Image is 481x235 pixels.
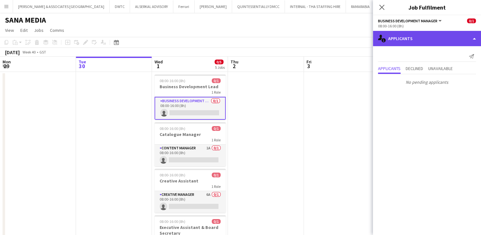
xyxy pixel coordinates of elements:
[406,66,423,71] span: Declined
[155,97,226,120] app-card-role: Business Development Manager0/108:00-16:00 (8h)
[5,27,14,33] span: View
[232,0,285,13] button: QUINTESSENTIALLY DMCC
[13,0,110,13] button: [PERSON_NAME] & ASSOCIATES [GEOGRAPHIC_DATA]
[211,138,221,142] span: 1 Role
[154,62,163,70] span: 1
[78,62,86,70] span: 30
[21,50,37,54] span: Week 40
[155,59,163,65] span: Wed
[160,219,185,224] span: 08:00-16:00 (8h)
[373,3,481,11] h3: Job Fulfilment
[2,62,11,70] span: 29
[3,59,11,65] span: Mon
[5,49,20,55] div: [DATE]
[39,50,46,54] div: GST
[5,15,46,25] h1: SANA MEDIA
[378,24,476,28] div: 08:00-16:00 (8h)
[155,132,226,137] h3: Catalogue Manager
[212,126,221,131] span: 0/1
[160,78,185,83] span: 08:00-16:00 (8h)
[230,59,238,65] span: Thu
[155,145,226,166] app-card-role: Content Manager1A0/108:00-16:00 (8h)
[212,219,221,224] span: 0/1
[3,26,17,34] a: View
[195,0,232,13] button: [PERSON_NAME]
[215,60,223,64] span: 0/5
[306,62,312,70] span: 3
[285,0,346,13] button: INTERNAL - THA STAFFING HIRE
[428,66,453,71] span: Unavailable
[306,59,312,65] span: Fri
[155,84,226,89] h3: Business Development Lead
[211,184,221,189] span: 1 Role
[212,173,221,177] span: 0/1
[155,169,226,213] app-job-card: 08:00-16:00 (8h)0/1Creative Assistant1 RoleCreative Manager6A0/108:00-16:00 (8h)
[373,31,481,46] div: Applicants
[378,18,443,23] button: Business Development Manager
[130,0,173,13] button: ALSERKAL ADVISORY
[155,122,226,166] app-job-card: 08:00-16:00 (8h)0/1Catalogue Manager1 RoleContent Manager1A0/108:00-16:00 (8h)
[20,27,28,33] span: Edit
[467,18,476,23] span: 0/1
[160,126,185,131] span: 08:00-16:00 (8h)
[346,0,375,13] button: RAMARABIA
[155,178,226,184] h3: Creative Assistant
[110,0,130,13] button: DWTC
[160,173,185,177] span: 08:00-16:00 (8h)
[215,65,225,70] div: 5 Jobs
[211,90,221,95] span: 1 Role
[155,75,226,120] app-job-card: 08:00-16:00 (8h)0/1Business Development Lead1 RoleBusiness Development Manager0/108:00-16:00 (8h)
[34,27,44,33] span: Jobs
[79,59,86,65] span: Tue
[373,77,481,88] p: No pending applicants
[155,191,226,213] app-card-role: Creative Manager6A0/108:00-16:00 (8h)
[50,27,64,33] span: Comms
[212,78,221,83] span: 0/1
[31,26,46,34] a: Jobs
[378,18,437,23] span: Business Development Manager
[47,26,67,34] a: Comms
[378,66,401,71] span: Applicants
[230,62,238,70] span: 2
[173,0,195,13] button: Ferrari
[18,26,30,34] a: Edit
